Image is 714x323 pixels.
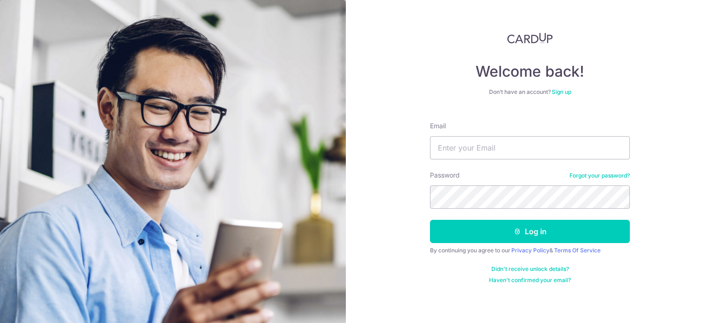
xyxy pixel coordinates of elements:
[430,121,446,131] label: Email
[430,136,630,159] input: Enter your Email
[430,62,630,81] h4: Welcome back!
[430,88,630,96] div: Don’t have an account?
[430,171,460,180] label: Password
[489,277,571,284] a: Haven't confirmed your email?
[554,247,601,254] a: Terms Of Service
[511,247,549,254] a: Privacy Policy
[430,247,630,254] div: By continuing you agree to our &
[430,220,630,243] button: Log in
[569,172,630,179] a: Forgot your password?
[552,88,571,95] a: Sign up
[491,265,569,273] a: Didn't receive unlock details?
[507,33,553,44] img: CardUp Logo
